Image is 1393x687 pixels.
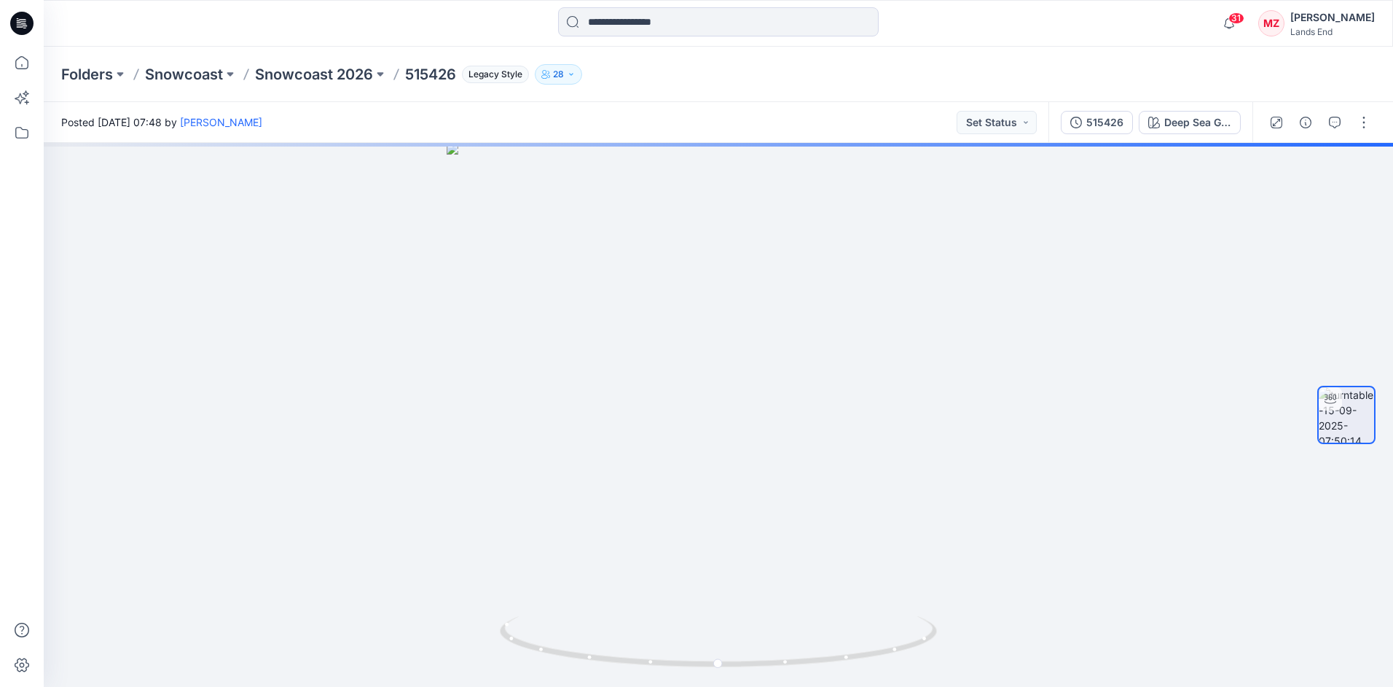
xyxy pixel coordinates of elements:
div: Deep Sea Gingham 2E4 [1164,114,1231,131]
span: Legacy Style [462,66,529,83]
span: 31 [1228,12,1244,24]
p: 515426 [405,64,456,85]
span: Posted [DATE] 07:48 by [61,114,262,130]
a: Snowcoast 2026 [255,64,373,85]
p: 28 [553,66,564,82]
button: Legacy Style [456,64,529,85]
div: 515426 [1086,114,1123,131]
button: Deep Sea Gingham 2E4 [1139,111,1241,134]
button: 515426 [1061,111,1133,134]
button: 28 [535,64,582,85]
div: [PERSON_NAME] [1290,9,1375,26]
button: Details [1294,111,1317,134]
a: [PERSON_NAME] [180,116,262,128]
div: Lands End [1290,26,1375,37]
div: MZ [1258,10,1284,36]
img: turntable-15-09-2025-07:50:14 [1319,387,1374,443]
a: Snowcoast [145,64,223,85]
a: Folders [61,64,113,85]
